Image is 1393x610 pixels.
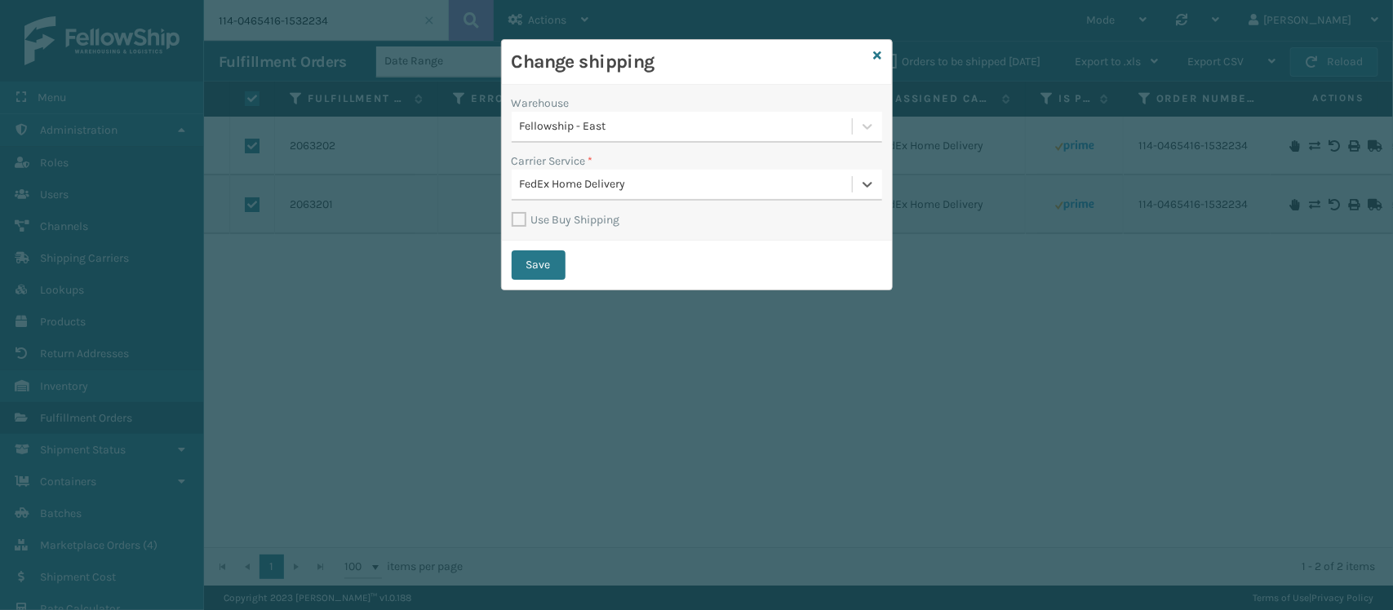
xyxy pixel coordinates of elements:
[520,176,854,193] div: FedEx Home Delivery
[512,250,566,280] button: Save
[512,213,620,227] label: Use Buy Shipping
[512,95,570,112] label: Warehouse
[520,118,854,135] div: Fellowship - East
[512,152,593,170] label: Carrier Service
[512,50,867,74] h3: Change shipping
